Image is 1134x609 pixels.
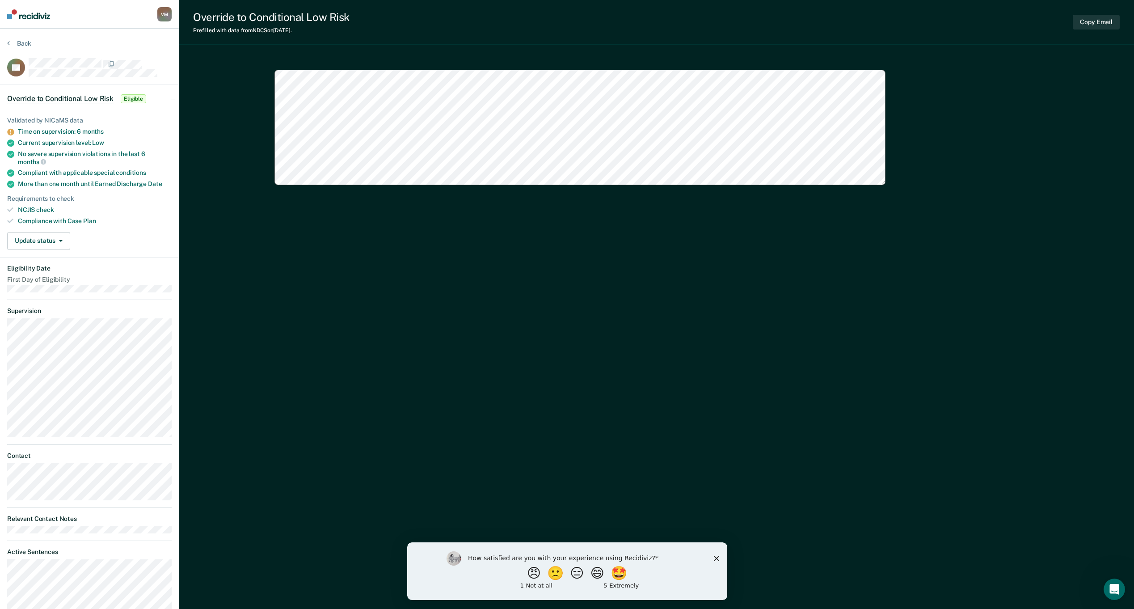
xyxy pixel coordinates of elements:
[7,39,31,47] button: Back
[7,548,172,556] dt: Active Sentences
[1104,579,1125,600] iframe: Intercom live chat
[18,150,172,165] div: No severe supervision violations in the last 6
[148,180,162,187] span: Date
[157,7,172,21] button: VM
[157,7,172,21] div: V M
[121,94,146,103] span: Eligible
[18,180,172,188] div: More than one month until Earned Discharge
[7,276,172,283] dt: First Day of Eligibility
[7,307,172,315] dt: Supervision
[193,11,350,24] div: Override to Conditional Low Risk
[7,9,50,19] img: Recidiviz
[7,232,70,250] button: Update status
[7,94,114,103] span: Override to Conditional Low Risk
[7,117,172,124] div: Validated by NICaMS data
[18,217,172,225] div: Compliance with Case
[7,515,172,523] dt: Relevant Contact Notes
[407,542,727,600] iframe: Survey by Kim from Recidiviz
[92,139,104,146] span: Low
[18,158,46,165] span: months
[193,27,350,34] div: Prefilled with data from NDCS on [DATE] .
[83,217,96,224] span: Plan
[7,265,172,272] dt: Eligibility Date
[18,139,172,147] div: Current supervision level:
[18,128,172,135] div: Time on supervision: 6 months
[18,206,172,214] div: NCJIS
[7,195,172,203] div: Requirements to check
[1073,15,1120,30] button: Copy Email
[7,452,172,460] dt: Contact
[18,169,172,177] div: Compliant with applicable special
[36,206,54,213] span: check
[116,169,146,176] span: conditions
